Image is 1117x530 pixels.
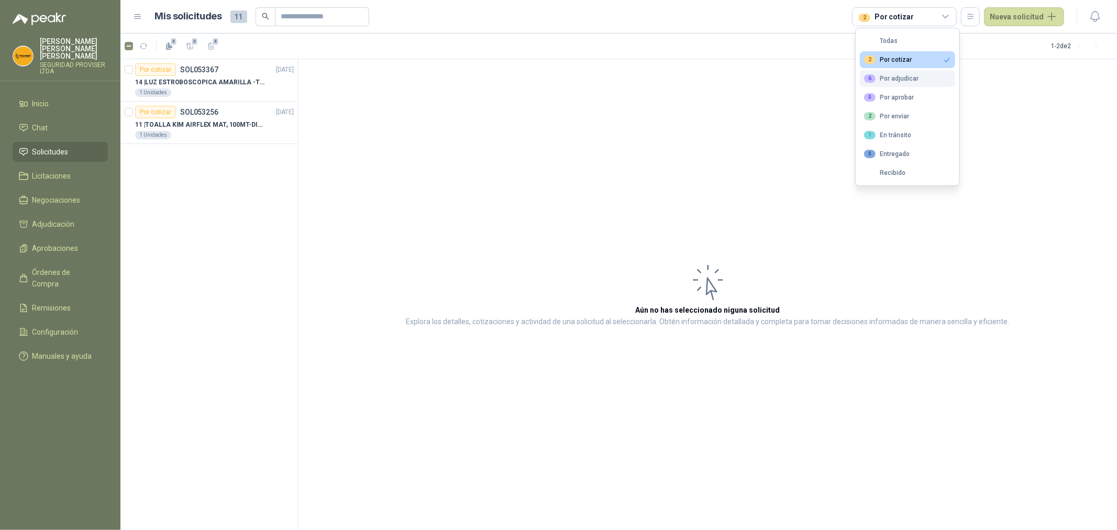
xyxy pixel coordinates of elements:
a: Chat [13,118,108,138]
a: Remisiones [13,298,108,318]
div: Por aprobar [864,93,914,102]
button: 3 [182,38,198,54]
button: 2Por cotizar [860,51,955,68]
span: 3 [191,37,198,46]
div: Por enviar [864,112,909,120]
p: [DATE] [276,65,294,75]
span: Adjudicación [32,218,75,230]
a: Licitaciones [13,166,108,186]
p: 14 | LUZ ESTROBOSCOPICA AMARILLA -TIPO BALA [135,78,266,87]
div: Por adjudicar [864,74,919,83]
img: Company Logo [13,46,33,66]
h1: Mis solicitudes [155,9,222,24]
div: Por cotizar [864,56,912,64]
p: SEGURIDAD PROVISER LTDA [40,62,108,74]
a: Manuales y ayuda [13,346,108,366]
a: Por cotizarSOL053256[DATE] 11 |TOALLA KIM AIRFLEX MAT, 100MT-DISPENSADOR- caja x61 Unidades [120,102,298,144]
a: Aprobaciones [13,238,108,258]
button: 2Por enviar [860,108,955,125]
button: 3 [161,38,178,54]
span: Solicitudes [32,146,69,158]
div: 2 [859,14,870,22]
button: 3 [203,38,219,54]
p: Explora los detalles, cotizaciones y actividad de una solicitud al seleccionarla. Obtén informaci... [406,316,1010,328]
div: Por cotizar [135,106,176,118]
div: 0 [864,150,876,158]
div: 1 [864,131,876,139]
a: Por cotizarSOL053367[DATE] 14 |LUZ ESTROBOSCOPICA AMARILLA -TIPO BALA1 Unidades [120,59,298,102]
button: Todas [860,32,955,49]
div: Por cotizar [135,63,176,76]
div: Por cotizar [859,11,913,23]
div: 2 [864,112,876,120]
span: Órdenes de Compra [32,267,98,290]
p: 11 | TOALLA KIM AIRFLEX MAT, 100MT-DISPENSADOR- caja x6 [135,120,266,130]
span: search [262,13,269,20]
div: Recibido [864,169,905,176]
div: 0 [864,93,876,102]
button: 6Por adjudicar [860,70,955,87]
span: Aprobaciones [32,242,79,254]
a: Inicio [13,94,108,114]
div: En tránsito [864,131,911,139]
div: 1 Unidades [135,131,171,139]
div: 1 - 2 de 2 [1051,38,1104,54]
span: Chat [32,122,48,134]
div: Todas [864,37,898,45]
span: Negociaciones [32,194,81,206]
button: 0Entregado [860,146,955,162]
button: 1En tránsito [860,127,955,143]
a: Negociaciones [13,190,108,210]
div: Entregado [864,150,910,158]
span: 3 [212,37,219,46]
span: Manuales y ayuda [32,350,92,362]
p: [DATE] [276,107,294,117]
button: Nueva solicitud [984,7,1064,26]
div: 2 [864,56,876,64]
button: Recibido [860,164,955,181]
div: 1 Unidades [135,89,171,97]
a: Adjudicación [13,214,108,234]
h3: Aún no has seleccionado niguna solicitud [636,304,780,316]
span: Inicio [32,98,49,109]
button: 0Por aprobar [860,89,955,106]
span: 11 [230,10,247,23]
a: Órdenes de Compra [13,262,108,294]
p: SOL053367 [180,66,218,73]
span: Licitaciones [32,170,71,182]
span: Configuración [32,326,79,338]
span: 3 [170,37,178,46]
span: Remisiones [32,302,71,314]
p: [PERSON_NAME] [PERSON_NAME] [PERSON_NAME] [40,38,108,60]
p: SOL053256 [180,108,218,116]
div: 6 [864,74,876,83]
a: Solicitudes [13,142,108,162]
a: Configuración [13,322,108,342]
img: Logo peakr [13,13,66,25]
